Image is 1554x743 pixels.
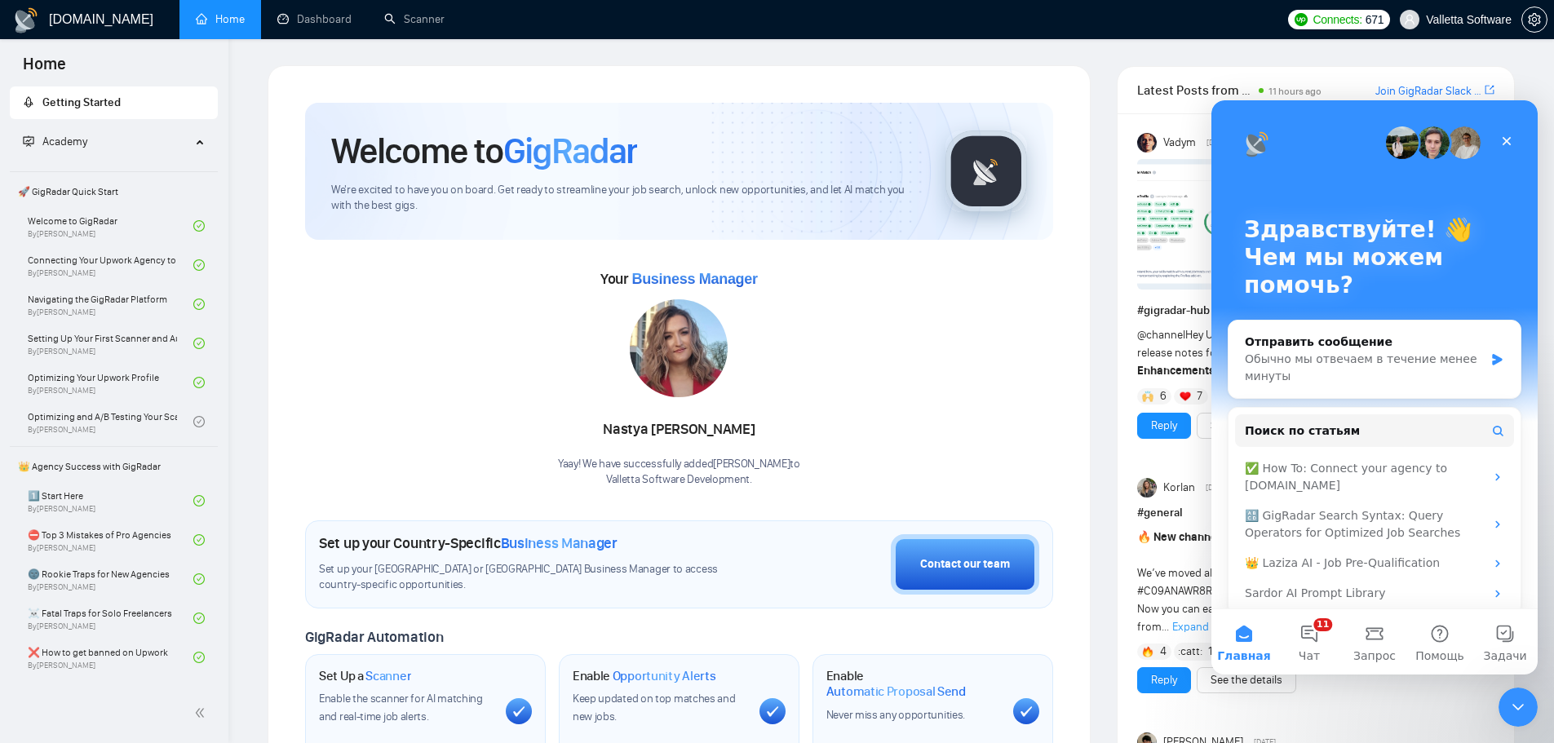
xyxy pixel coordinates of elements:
button: See the details [1197,667,1296,693]
span: Scanner [365,668,411,684]
h1: Enable [826,668,1000,700]
span: We’ve moved all to a dedicated space . Now you can easily follow weekly wins, case studies, and i... [1137,530,1468,634]
span: @channel [1137,328,1185,342]
span: check-circle [193,299,205,310]
span: We're excited to have you on board. Get ready to streamline your job search, unlock new opportuni... [331,183,919,214]
span: Vadym [1163,134,1196,152]
img: 1686180585495-117.jpg [630,299,728,397]
a: export [1485,82,1494,98]
span: GigRadar [503,129,637,173]
span: Getting Started [42,95,121,109]
span: check-circle [193,495,205,506]
span: check-circle [193,220,205,232]
span: Academy [23,135,87,148]
a: setting [1521,13,1547,26]
a: 🌚 Rookie Traps for New AgenciesBy[PERSON_NAME] [28,561,193,597]
a: searchScanner [384,12,445,26]
span: #C09ANAWR8R5 [1137,584,1219,598]
a: Connecting Your Upwork Agency to GigRadarBy[PERSON_NAME] [28,247,193,283]
img: F09AC4U7ATU-image.png [1137,159,1333,290]
a: ❌ How to get banned on UpworkBy[PERSON_NAME] [28,639,193,675]
img: ❤️ [1180,391,1191,402]
iframe: Intercom live chat [1499,688,1538,727]
a: See the details [1211,417,1282,435]
li: Getting Started [10,86,218,119]
img: Vadym [1137,133,1157,153]
span: 🔥 [1137,530,1151,544]
div: Nastya [PERSON_NAME] [558,416,800,444]
a: See the details [1211,671,1282,689]
img: gigradar-logo.png [945,130,1027,212]
span: check-circle [193,652,205,663]
div: Contact our team [920,555,1010,573]
button: setting [1521,7,1547,33]
img: 🔥 [1142,646,1153,657]
span: Connects: [1313,11,1361,29]
h1: Enable [573,668,716,684]
button: See the details [1197,413,1296,439]
h1: Set up your Country-Specific [319,534,618,552]
span: 671 [1366,11,1384,29]
div: Yaay! We have successfully added [PERSON_NAME] to [558,457,800,488]
span: 7 [1197,388,1202,405]
a: ☠️ Fatal Traps for Solo FreelancersBy[PERSON_NAME] [28,600,193,636]
span: check-circle [193,259,205,271]
button: Reply [1137,667,1191,693]
img: 🙌 [1142,391,1153,402]
span: Enable the scanner for AI matching and real-time job alerts. [319,692,483,723]
span: [DATE] [1206,480,1228,495]
span: 11 hours ago [1268,86,1322,97]
a: Reply [1151,417,1177,435]
span: export [1485,83,1494,96]
span: 👑 Agency Success with GigRadar [11,450,216,483]
a: homeHome [196,12,245,26]
a: ⛔ Top 3 Mistakes of Pro AgenciesBy[PERSON_NAME] [28,522,193,558]
span: Your [600,270,758,288]
span: setting [1522,13,1547,26]
p: Valletta Software Development . [558,472,800,488]
button: Reply [1137,413,1191,439]
span: check-circle [193,573,205,585]
a: Setting Up Your First Scanner and Auto-BidderBy[PERSON_NAME] [28,325,193,361]
span: fund-projection-screen [23,135,34,147]
h1: Set Up a [319,668,411,684]
span: Set up your [GEOGRAPHIC_DATA] or [GEOGRAPHIC_DATA] Business Manager to access country-specific op... [319,562,751,593]
span: Home [10,52,79,86]
span: 1 [1208,643,1212,660]
img: Korlan [1137,478,1157,498]
span: Business Manager [631,271,757,287]
a: Welcome to GigRadarBy[PERSON_NAME] [28,208,193,244]
span: user [1404,14,1415,25]
button: Contact our team [891,534,1039,595]
span: check-circle [193,338,205,349]
img: upwork-logo.png [1295,13,1308,26]
span: 6 [1160,388,1167,405]
a: dashboardDashboard [277,12,352,26]
span: rocket [23,96,34,108]
span: Automatic Proposal Send [826,683,966,700]
span: :catt: [1178,643,1202,661]
h1: # general [1137,504,1494,522]
span: Korlan [1163,479,1195,497]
